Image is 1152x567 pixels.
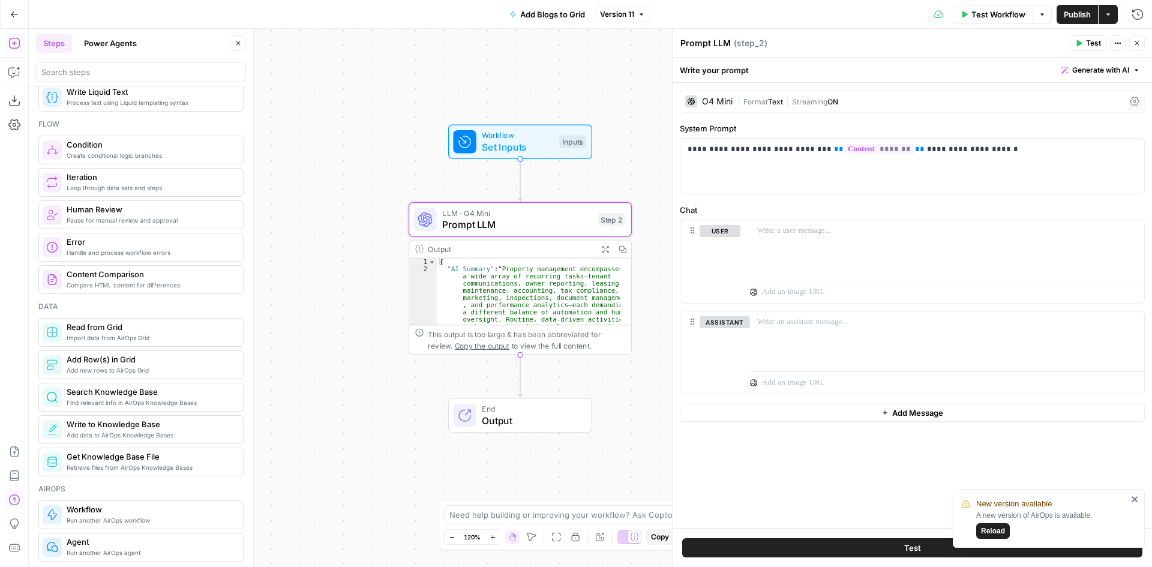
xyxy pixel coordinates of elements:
[67,171,233,183] span: Iteration
[482,140,553,154] span: Set Inputs
[682,538,1142,557] button: Test
[67,139,233,151] span: Condition
[743,97,768,106] span: Format
[41,66,241,78] input: Search steps
[67,183,233,193] span: Loop through data sets and steps
[67,236,233,248] span: Error
[67,451,233,463] span: Get Knowledge Base File
[680,204,1145,216] label: Chat
[67,268,233,280] span: Content Comparison
[36,34,72,53] button: Steps
[428,244,592,255] div: Output
[67,333,233,343] span: Import data from AirOps Grid
[1064,8,1091,20] span: Publish
[737,95,743,107] span: |
[428,259,436,266] span: Toggle code folding, rows 1 through 3
[673,58,1152,82] div: Write your prompt
[455,341,509,350] span: Copy the output
[38,119,244,130] div: Flow
[67,353,233,365] span: Add Row(s) in Grid
[442,217,592,232] span: Prompt LLM
[67,463,233,472] span: Retrieve files from AirOps Knowledge Bases
[46,274,58,286] img: vrinnnclop0vshvmafd7ip1g7ohf
[1057,62,1145,78] button: Generate with AI
[67,98,233,107] span: Process text using Liquid templating syntax
[976,523,1010,539] button: Reload
[502,5,592,24] button: Add Blogs to Grid
[892,407,943,419] span: Add Message
[680,122,1145,134] label: System Prompt
[768,97,783,106] span: Text
[520,8,585,20] span: Add Blogs to Grid
[464,532,481,542] span: 120%
[38,484,244,494] div: Airops
[700,316,750,328] button: assistant
[598,213,626,226] div: Step 2
[409,266,437,460] div: 2
[734,37,767,49] span: ( step_2 )
[67,203,233,215] span: Human Review
[67,418,233,430] span: Write to Knowledge Base
[67,151,233,160] span: Create conditional logic branches
[67,248,233,257] span: Handle and process workflow errors
[600,9,634,20] span: Version 11
[976,498,1052,510] span: New version available
[428,328,625,351] div: This output is too large & has been abbreviated for review. to view the full content.
[67,386,233,398] span: Search Knowledge Base
[680,404,1145,422] button: Add Message
[1086,38,1101,49] span: Test
[680,311,740,394] div: assistant
[971,8,1025,20] span: Test Workflow
[67,215,233,225] span: Pause for manual review and approval
[518,159,522,201] g: Edge from start to step_2
[67,430,233,440] span: Add data to AirOps Knowledge Bases
[680,220,740,302] div: user
[702,97,733,106] div: O4 Mini
[981,526,1005,536] span: Reload
[67,280,233,290] span: Compare HTML content for differences
[827,97,838,106] span: ON
[67,398,233,407] span: Find relevant info in AirOps Knowledge Bases
[953,5,1033,24] button: Test Workflow
[409,259,437,266] div: 1
[976,510,1127,539] div: A new version of AirOps is available.
[67,86,233,98] span: Write Liquid Text
[67,503,233,515] span: Workflow
[482,413,580,428] span: Output
[409,125,632,160] div: WorkflowSet InputsInputs
[651,532,669,542] span: Copy
[783,95,792,107] span: |
[1057,5,1098,24] button: Publish
[409,202,632,355] div: LLM · O4 MiniPrompt LLMStep 2Output{ "AI Summary":"Property management encompasses a wide array o...
[77,34,144,53] button: Power Agents
[792,97,827,106] span: Streaming
[559,136,586,149] div: Inputs
[482,130,553,141] span: Workflow
[518,355,522,397] g: Edge from step_2 to end
[482,403,580,415] span: End
[904,542,921,554] span: Test
[409,398,632,433] div: EndOutput
[67,515,233,525] span: Run another AirOps workflow
[67,365,233,375] span: Add new rows to AirOps Grid
[595,7,650,22] button: Version 11
[680,37,731,49] textarea: Prompt LLM
[700,225,740,237] button: user
[442,208,592,219] span: LLM · O4 Mini
[1072,65,1129,76] span: Generate with AI
[646,529,674,545] button: Copy
[67,536,233,548] span: Agent
[38,301,244,312] div: Data
[1070,35,1106,51] button: Test
[67,321,233,333] span: Read from Grid
[1131,494,1139,504] button: close
[67,548,233,557] span: Run another AirOps agent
